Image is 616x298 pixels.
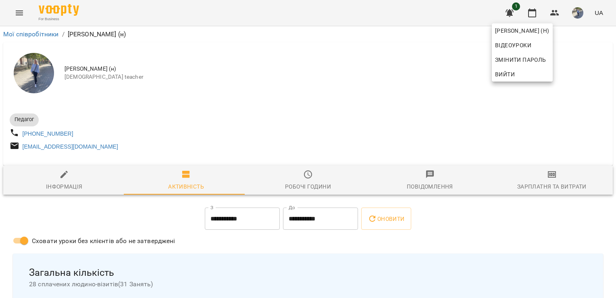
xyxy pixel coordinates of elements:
a: Змінити пароль [492,52,553,67]
span: Відеоуроки [495,40,531,50]
span: Вийти [495,69,515,79]
span: Змінити пароль [495,55,549,65]
a: [PERSON_NAME] (н) [492,23,553,38]
span: [PERSON_NAME] (н) [495,26,549,36]
button: Вийти [492,67,553,82]
a: Відеоуроки [492,38,535,52]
